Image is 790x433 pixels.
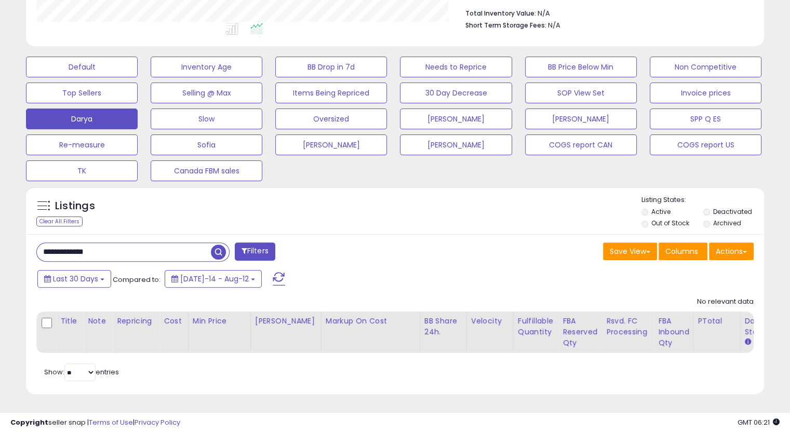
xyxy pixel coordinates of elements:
span: N/A [548,20,560,30]
div: Cost [164,316,184,327]
span: Show: entries [44,367,119,377]
div: Rsvd. FC Processing [606,316,649,337]
button: Non Competitive [650,57,761,77]
div: Repricing [117,316,155,327]
span: [DATE]-14 - Aug-12 [180,274,249,284]
button: 30 Day Decrease [400,83,512,103]
div: Min Price [193,316,246,327]
button: Oversized [275,109,387,129]
button: Inventory Age [151,57,262,77]
button: Save View [603,242,657,260]
button: Selling @ Max [151,83,262,103]
small: Days In Stock. [745,337,751,347]
div: seller snap | | [10,418,180,428]
button: Needs to Reprice [400,57,512,77]
span: 2025-09-12 06:21 GMT [738,417,780,427]
button: SPP Q ES [650,109,761,129]
button: Invoice prices [650,83,761,103]
li: N/A [465,6,746,19]
span: Compared to: [113,275,160,285]
div: BB Share 24h. [424,316,462,337]
div: Days In Stock [745,316,783,337]
div: PTotal [698,316,736,327]
div: Title [60,316,79,327]
button: Columns [659,242,707,260]
label: Out of Stock [651,219,689,227]
button: [PERSON_NAME] [525,109,637,129]
th: The percentage added to the cost of goods (COGS) that forms the calculator for Min & Max prices. [321,312,420,353]
button: COGS report US [650,134,761,155]
button: Last 30 Days [37,270,111,288]
button: Default [26,57,138,77]
div: Fulfillable Quantity [518,316,554,337]
button: Top Sellers [26,83,138,103]
p: Listing States: [641,195,764,205]
button: Sofia [151,134,262,155]
span: Columns [665,246,698,256]
button: TK [26,160,138,181]
div: Velocity [471,316,509,327]
button: Items Being Repriced [275,83,387,103]
button: [PERSON_NAME] [400,134,512,155]
label: Deactivated [713,207,752,216]
button: [DATE]-14 - Aug-12 [165,270,262,288]
strong: Copyright [10,417,48,427]
button: BB Price Below Min [525,57,637,77]
button: COGS report CAN [525,134,637,155]
button: Slow [151,109,262,129]
label: Active [651,207,671,216]
h5: Listings [55,199,95,213]
div: Markup on Cost [326,316,416,327]
b: Total Inventory Value: [465,9,536,18]
button: Darya [26,109,138,129]
button: BB Drop in 7d [275,57,387,77]
div: No relevant data [697,297,754,307]
div: [PERSON_NAME] [255,316,317,327]
button: Filters [235,242,275,261]
button: [PERSON_NAME] [400,109,512,129]
div: Clear All Filters [36,216,83,226]
label: Archived [713,219,741,227]
button: Re-measure [26,134,138,155]
div: FBA inbound Qty [658,316,689,348]
span: Last 30 Days [53,274,98,284]
b: Short Term Storage Fees: [465,21,546,30]
button: SOP View Set [525,83,637,103]
button: [PERSON_NAME] [275,134,387,155]
div: FBA Reserved Qty [563,316,597,348]
div: Note [88,316,108,327]
button: Actions [709,242,754,260]
a: Privacy Policy [135,417,180,427]
th: CSV column name: cust_attr_1_PTotal [693,312,740,353]
a: Terms of Use [89,417,133,427]
button: Canada FBM sales [151,160,262,181]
